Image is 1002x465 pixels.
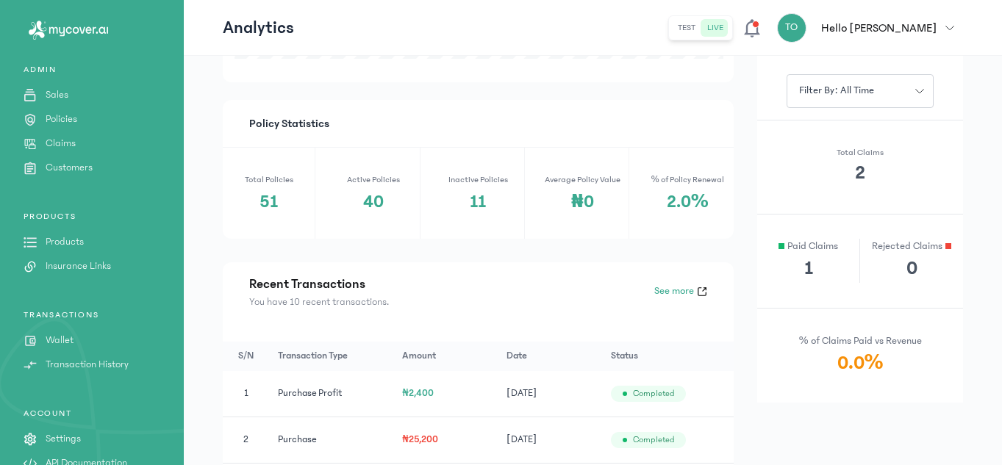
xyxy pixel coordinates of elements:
p: % of Claims Paid vs Revenue [798,334,921,349]
td: [DATE] [498,371,602,417]
p: Wallet [46,333,74,348]
p: Claims [46,136,76,151]
button: TOHello [PERSON_NAME] [777,13,963,43]
span: 2 [243,434,248,444]
th: S/N [223,342,269,371]
th: Amount [393,342,498,371]
span: 1 [244,388,248,398]
p: Customers [46,160,93,176]
button: Filter by: all time [787,74,934,108]
span: ₦25,200 [402,434,438,444]
p: Recent Transactions [249,274,389,295]
p: ₦0 [537,192,629,212]
td: [DATE] [498,417,602,463]
p: 0.0% [837,349,884,378]
p: 1 [757,254,859,283]
p: Rejected Claims [860,239,963,254]
p: Settings [46,431,81,447]
p: Sales [46,87,68,103]
span: purchase profit [278,388,342,398]
p: Policies [46,112,77,127]
p: Active Policies [327,174,419,186]
p: Transaction History [46,357,129,372]
span: purchase [278,434,317,444]
p: % of Policy Renewal [641,174,734,186]
span: ₦2,400 [402,388,434,398]
span: Filter by: all time [790,83,883,98]
p: Average Policy Value [537,174,629,186]
p: Total Claims [837,147,884,159]
th: Transaction type [269,342,393,371]
span: Completed [633,434,674,446]
p: You have 10 recent transactions. [249,295,389,309]
p: Analytics [223,16,294,40]
a: See more [654,274,707,309]
p: 11 [432,192,524,212]
p: 2 [855,159,865,187]
div: TO [777,13,806,43]
p: Insurance Links [46,259,111,274]
th: Status [602,342,734,371]
button: live [701,19,729,37]
p: 0 [860,254,963,283]
span: Completed [633,388,674,400]
p: Products [46,234,84,250]
p: Total Policies [223,174,315,186]
th: Date [498,342,602,371]
p: 40 [327,192,419,212]
p: 2.0% [641,192,734,212]
p: Inactive Policies [432,174,524,186]
button: test [672,19,701,37]
p: Policy Statistics [249,100,707,147]
p: Hello [PERSON_NAME] [821,19,937,37]
p: Paid Claims [757,239,859,254]
p: 51 [223,192,315,212]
